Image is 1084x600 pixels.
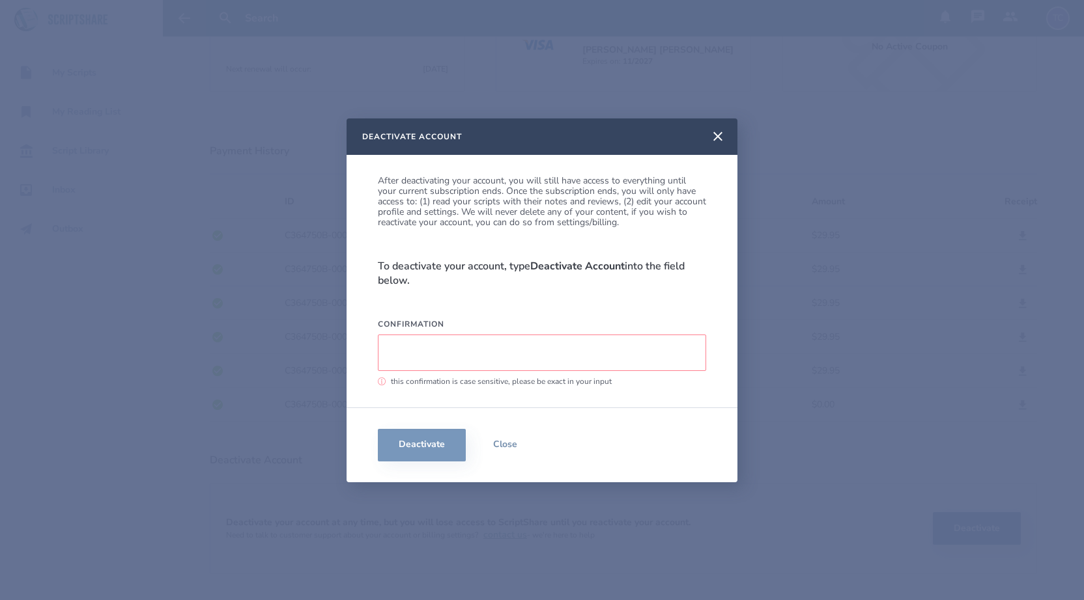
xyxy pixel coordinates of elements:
label: this confirmation is case sensitive, please be exact in your input [378,376,706,387]
p: After deactivating your account, you will still have access to everything until your current subs... [378,176,706,228]
label: Confirmation [378,319,706,329]
h2: Deactivate Account [362,131,462,142]
p: To deactivate your account, type into the field below. [378,259,706,288]
button: Deactivate [378,429,466,461]
strong: Deactivate Account [530,259,625,273]
button: Close [466,429,544,461]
